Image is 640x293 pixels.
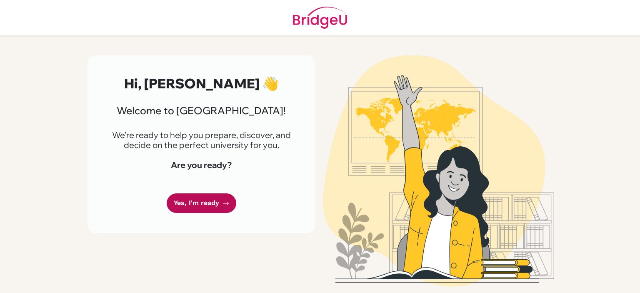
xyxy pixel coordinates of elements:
a: Yes, I'm ready [167,193,236,213]
h2: Hi, [PERSON_NAME] 👋 [107,75,295,91]
p: We're ready to help you prepare, discover, and decide on the perfect university for you. [107,130,295,150]
h4: Are you ready? [107,160,295,170]
h3: Welcome to [GEOGRAPHIC_DATA]! [107,105,295,117]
